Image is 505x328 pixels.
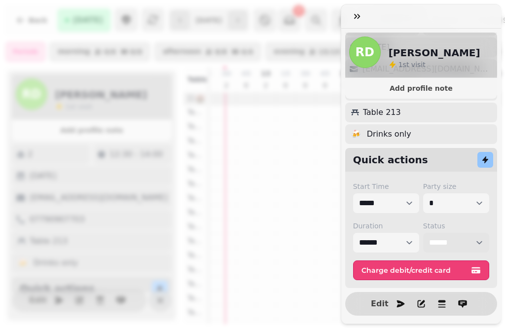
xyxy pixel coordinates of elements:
[361,267,469,274] span: Charge debit/credit card
[423,221,489,231] label: Status
[351,128,361,140] p: 🍻
[357,85,485,92] span: Add profile note
[398,60,426,70] p: visit
[355,46,374,58] span: RD
[353,182,419,191] label: Start Time
[353,153,428,167] h2: Quick actions
[353,221,419,231] label: Duration
[403,61,411,69] span: st
[353,260,489,280] button: Charge debit/credit card
[423,182,489,191] label: Party size
[363,107,401,118] p: Table 213
[374,300,386,308] span: Edit
[349,82,493,95] button: Add profile note
[389,46,480,60] h2: [PERSON_NAME]
[370,294,390,314] button: Edit
[367,128,411,140] p: Drinks only
[398,61,403,69] span: 1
